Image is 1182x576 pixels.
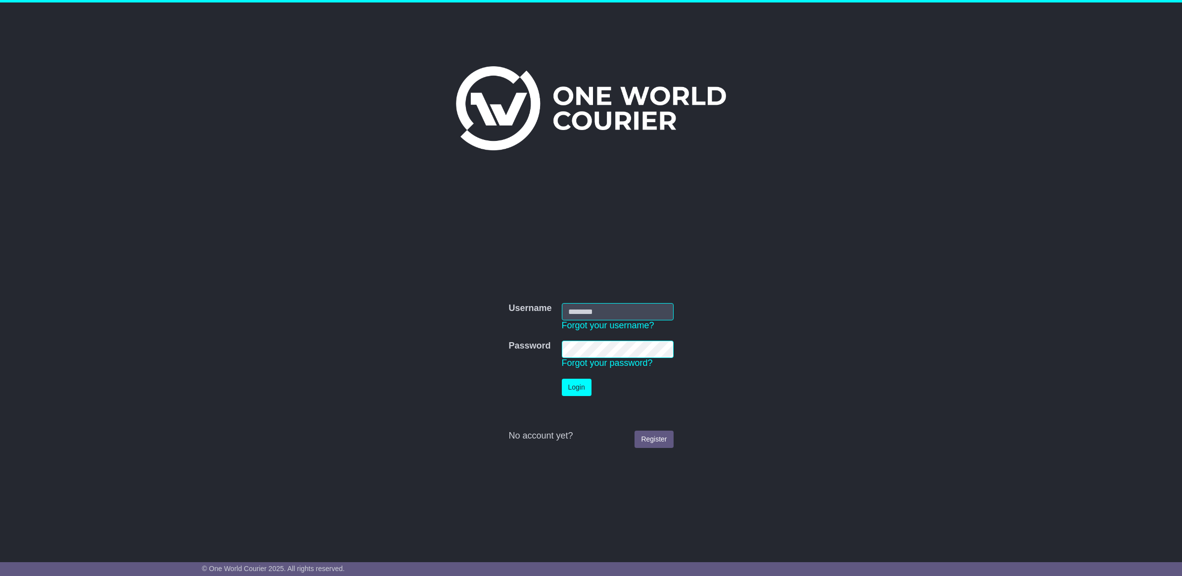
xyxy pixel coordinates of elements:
[635,431,673,448] a: Register
[456,66,726,150] img: One World
[508,431,673,442] div: No account yet?
[508,303,551,314] label: Username
[202,565,345,573] span: © One World Courier 2025. All rights reserved.
[562,379,591,396] button: Login
[562,320,654,330] a: Forgot your username?
[508,341,550,352] label: Password
[562,358,653,368] a: Forgot your password?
